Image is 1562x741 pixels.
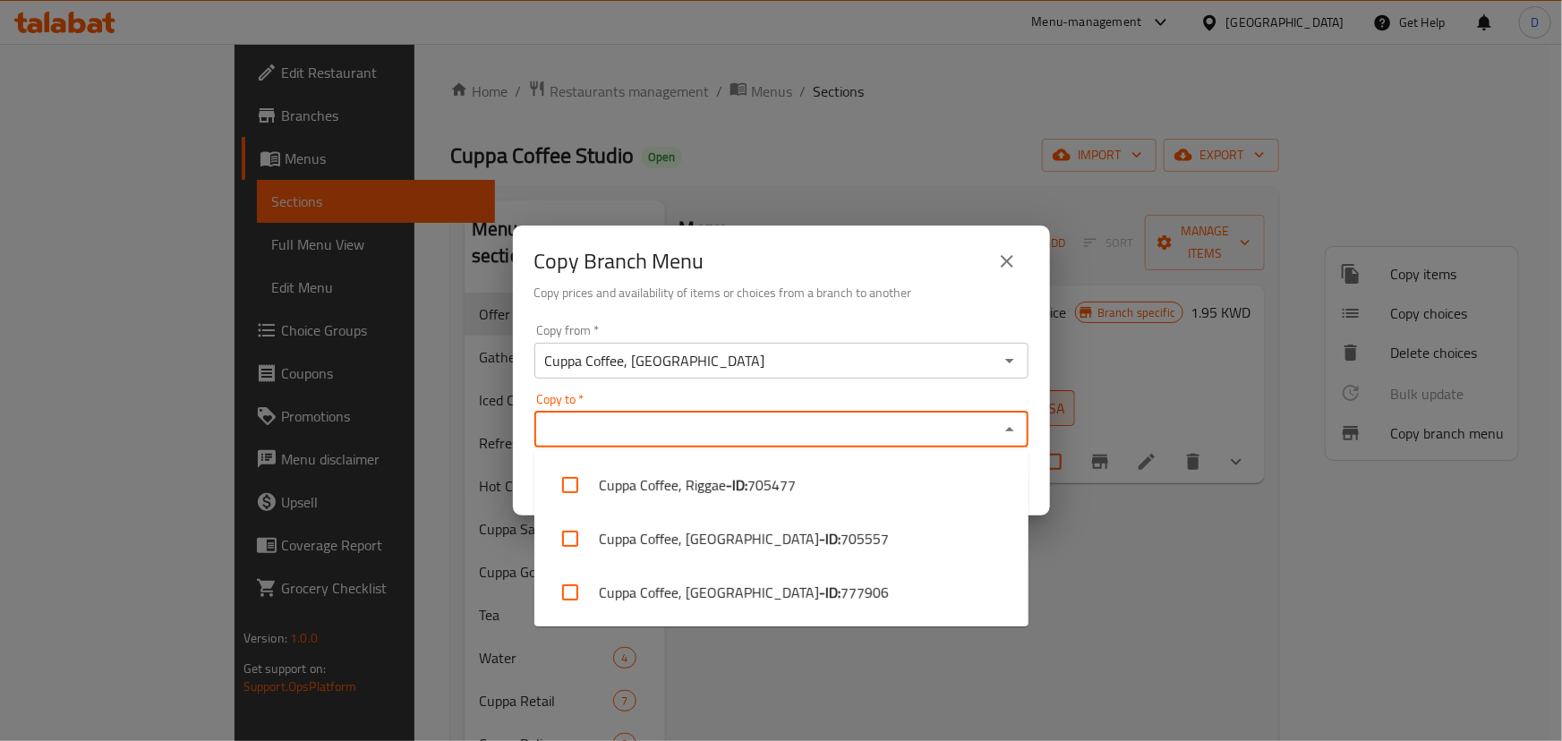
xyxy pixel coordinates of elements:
span: 705557 [841,528,889,549]
button: Close [997,417,1022,442]
b: - ID: [819,528,841,549]
li: Cuppa Coffee, [GEOGRAPHIC_DATA] [534,566,1029,619]
button: close [986,240,1029,283]
span: 705477 [747,474,796,496]
li: Cuppa Coffee, Riggae [534,458,1029,512]
h6: Copy prices and availability of items or choices from a branch to another [534,283,1029,302]
button: Open [997,348,1022,373]
b: - ID: [819,582,841,603]
li: Cuppa Coffee, [GEOGRAPHIC_DATA] [534,512,1029,566]
h2: Copy Branch Menu [534,247,704,276]
span: 777906 [841,582,889,603]
b: - ID: [726,474,747,496]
